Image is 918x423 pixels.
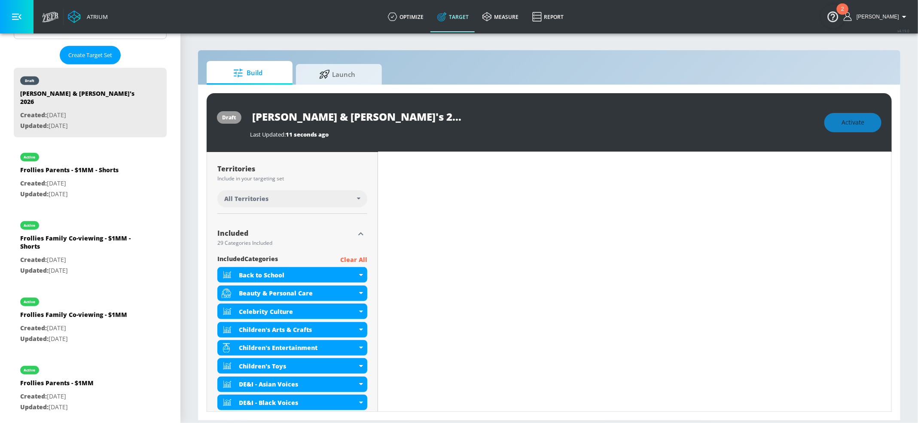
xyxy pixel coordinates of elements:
[239,326,357,334] div: Children's Arts & Crafts
[305,64,370,85] span: Launch
[25,79,34,83] div: draft
[20,122,49,130] span: Updated:
[20,256,47,264] span: Created:
[14,289,167,350] div: activeFrollies Family Co-viewing - $1MMCreated:[DATE]Updated:[DATE]
[239,289,357,297] div: Beauty & Personal Care
[476,1,525,32] a: measure
[217,322,367,338] div: Children's Arts & Crafts
[217,395,367,410] div: DE&I - Black Voices
[20,189,119,200] p: [DATE]
[14,68,167,137] div: draft[PERSON_NAME] & [PERSON_NAME]'s 2026Created:[DATE]Updated:[DATE]
[217,286,367,301] div: Beauty & Personal Care
[20,324,47,332] span: Created:
[217,190,367,207] div: All Territories
[844,12,909,22] button: [PERSON_NAME]
[20,190,49,198] span: Updated:
[239,344,357,352] div: Children's Entertainment
[20,89,140,110] div: [PERSON_NAME] & [PERSON_NAME]'s 2026
[430,1,476,32] a: Target
[20,255,140,265] p: [DATE]
[20,403,49,411] span: Updated:
[20,392,47,400] span: Created:
[20,391,94,402] p: [DATE]
[14,213,167,282] div: activeFrollies Family Co-viewing - $1MM - ShortsCreated:[DATE]Updated:[DATE]
[20,310,127,323] div: Frollies Family Co-viewing - $1MM
[217,165,367,172] div: Territories
[217,240,354,246] div: 29 Categories Included
[24,223,36,228] div: active
[215,63,281,83] span: Build
[20,110,140,121] p: [DATE]
[381,1,430,32] a: optimize
[20,334,127,344] p: [DATE]
[217,267,367,283] div: Back to School
[340,255,367,265] p: Clear All
[841,9,844,20] div: 2
[239,307,357,316] div: Celebrity Culture
[24,368,36,372] div: active
[20,234,140,255] div: Frollies Family Co-viewing - $1MM - Shorts
[217,255,278,265] span: included Categories
[239,271,357,279] div: Back to School
[20,335,49,343] span: Updated:
[217,358,367,374] div: Children's Toys
[897,28,909,33] span: v 4.19.0
[20,111,47,119] span: Created:
[217,340,367,356] div: Children's Entertainment
[20,265,140,276] p: [DATE]
[217,377,367,392] div: DE&I - Asian Voices
[14,357,167,419] div: activeFrollies Parents - $1MMCreated:[DATE]Updated:[DATE]
[853,14,899,20] span: login as: rachel.berman@zefr.com
[83,13,108,21] div: Atrium
[224,195,268,203] span: All Territories
[239,380,357,388] div: DE&I - Asian Voices
[24,300,36,304] div: active
[20,121,140,131] p: [DATE]
[239,399,357,407] div: DE&I - Black Voices
[68,10,108,23] a: Atrium
[222,114,236,121] div: draft
[525,1,570,32] a: Report
[20,179,47,187] span: Created:
[14,144,167,206] div: activeFrollies Parents - $1MM - ShortsCreated:[DATE]Updated:[DATE]
[24,155,36,159] div: active
[20,266,49,274] span: Updated:
[20,379,94,391] div: Frollies Parents - $1MM
[286,131,329,138] span: 11 seconds ago
[68,50,112,60] span: Create Target Set
[821,4,845,28] button: Open Resource Center, 2 new notifications
[217,230,354,237] div: Included
[60,46,121,64] button: Create Target Set
[217,304,367,319] div: Celebrity Culture
[20,402,94,413] p: [DATE]
[20,323,127,334] p: [DATE]
[239,362,357,370] div: Children's Toys
[20,178,119,189] p: [DATE]
[20,166,119,178] div: Frollies Parents - $1MM - Shorts
[250,131,816,138] div: Last Updated:
[217,176,367,181] div: Include in your targeting set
